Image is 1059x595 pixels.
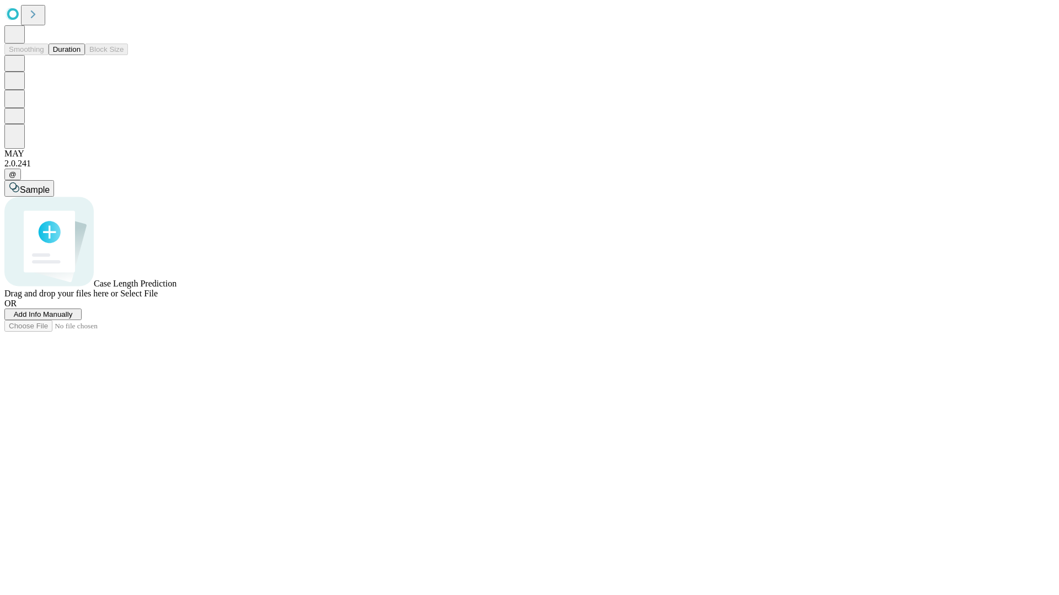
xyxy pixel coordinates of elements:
[49,44,85,55] button: Duration
[85,44,128,55] button: Block Size
[9,170,17,178] span: @
[4,309,82,320] button: Add Info Manually
[4,44,49,55] button: Smoothing
[120,289,158,298] span: Select File
[4,299,17,308] span: OR
[4,169,21,180] button: @
[4,159,1055,169] div: 2.0.241
[94,279,176,288] span: Case Length Prediction
[4,149,1055,159] div: MAY
[4,180,54,197] button: Sample
[4,289,118,298] span: Drag and drop your files here or
[14,310,73,318] span: Add Info Manually
[20,185,50,194] span: Sample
